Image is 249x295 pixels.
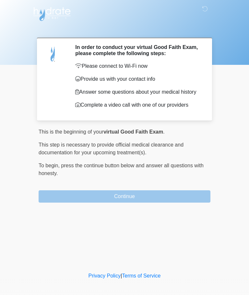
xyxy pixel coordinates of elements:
h2: In order to conduct your virtual Good Faith Exam, please complete the following steps: [75,44,201,56]
span: press the continue button below and answer all questions with honesty. [39,163,204,176]
span: . [163,129,164,135]
img: Agent Avatar [43,44,63,64]
span: This is the beginning of your [39,129,103,135]
a: Terms of Service [122,273,160,278]
p: Please connect to Wi-Fi now [75,62,201,70]
p: Complete a video call with one of our providers [75,101,201,109]
span: To begin, [39,163,61,168]
button: Continue [39,190,210,203]
p: Answer some questions about your medical history [75,88,201,96]
strong: virtual Good Faith Exam [103,129,163,135]
h1: ‎ ‎ ‎ ‎ [34,23,215,35]
a: Privacy Policy [89,273,121,278]
span: This step is necessary to provide official medical clearance and documentation for your upcoming ... [39,142,184,155]
a: | [121,273,122,278]
p: Provide us with your contact info [75,75,201,83]
img: Hydrate IV Bar - Arcadia Logo [32,5,72,21]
